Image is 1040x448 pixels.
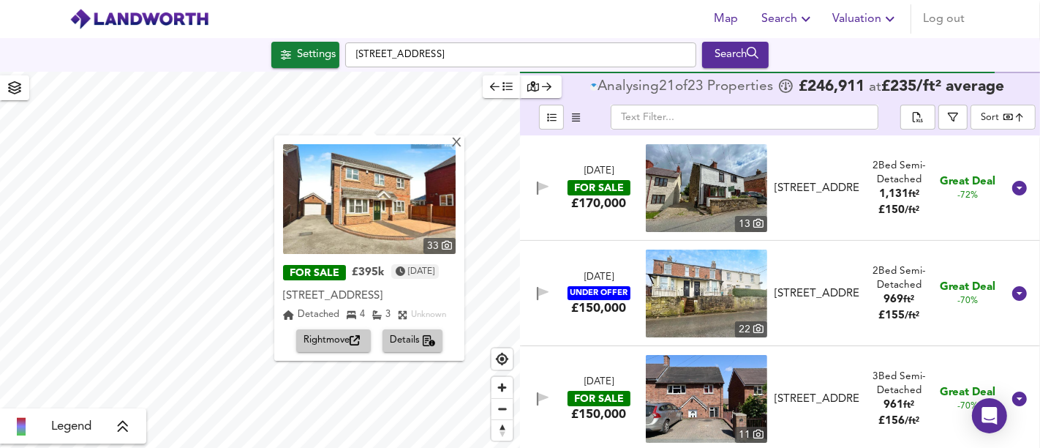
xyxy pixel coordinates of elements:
[865,159,934,187] div: 2 Bed Semi-Detached
[735,321,767,337] div: 22
[769,392,865,407] div: Heol Hyfryd, Gwersyllt, Wrexham, LL11 4EU
[940,174,996,190] span: Great Deal
[659,80,675,94] span: 21
[687,80,704,94] span: 23
[408,264,434,279] time: Thursday, June 19, 2025 at 4:05:03 PM
[869,81,881,94] span: at
[917,4,971,34] button: Log out
[296,329,371,352] button: Rightmove
[769,286,865,302] div: Bottom Road, Wrexham, LL11 4TN
[884,294,904,305] span: 969
[971,105,1036,130] div: Sort
[372,307,391,322] div: 3
[491,399,513,419] span: Zoom out
[940,280,996,295] span: Great Deal
[865,370,934,398] div: 3 Bed Semi-Detached
[709,9,744,29] span: Map
[957,190,978,202] span: -72%
[584,165,614,179] div: [DATE]
[832,9,899,29] span: Valuation
[571,195,626,212] div: £170,000
[972,398,1007,433] div: Open Intercom Messenger
[905,311,920,321] span: / ft²
[271,42,339,68] div: Click to configure Search Settings
[283,307,339,322] div: Detached
[646,355,767,443] a: property thumbnail 11
[520,241,1040,346] div: [DATE]UNDER OFFER£150,000 property thumbnail 22 [STREET_ADDRESS]2Bed Semi-Detached969ft²£155/ft² ...
[411,307,446,322] div: Unknown
[646,144,767,232] img: property thumbnail
[900,105,935,130] div: split button
[491,348,513,370] button: Find my location
[879,189,908,200] span: 1,131
[584,271,614,285] div: [DATE]
[347,307,365,322] div: 4
[296,329,377,352] a: Rightmove
[423,238,456,254] div: 33
[905,417,920,426] span: / ft²
[571,406,626,422] div: £150,000
[491,419,513,441] button: Reset bearing to north
[735,216,767,232] div: 13
[352,266,384,280] div: £395k
[646,250,767,337] a: property thumbnail 22
[775,286,859,302] div: [STREET_ADDRESS]
[826,4,905,34] button: Valuation
[706,45,765,64] div: Search
[755,4,821,34] button: Search
[491,420,513,441] span: Reset bearing to north
[491,398,513,419] button: Zoom out
[905,206,920,215] span: / ft²
[646,144,767,232] a: property thumbnail 13
[981,111,999,124] div: Sort
[735,427,767,443] div: 11
[383,329,443,352] button: Details
[702,42,769,68] button: Search
[345,42,696,67] input: Enter a location...
[904,295,915,305] span: ft²
[957,295,978,307] span: -70%
[598,80,659,94] div: Analysing
[881,79,1004,94] span: £ 235 / ft² average
[769,181,865,196] div: Bottom Road, Summerhill, LL11 4TW
[283,144,456,254] img: property thumbnail
[1011,179,1028,197] svg: Show Details
[775,392,859,407] div: [STREET_ADDRESS]
[923,9,965,29] span: Log out
[568,391,630,406] div: FOR SALE
[584,376,614,389] div: [DATE]
[646,250,767,337] img: property thumbnail
[865,264,934,293] div: 2 Bed Semi-Detached
[908,190,919,199] span: ft²
[702,42,769,68] div: Run Your Search
[761,9,815,29] span: Search
[703,4,750,34] button: Map
[568,180,630,195] div: FOR SALE
[879,416,920,427] span: £ 156
[1011,390,1028,408] svg: Show Details
[491,377,513,398] button: Zoom in
[304,332,363,349] span: Rightmove
[520,135,1040,241] div: [DATE]FOR SALE£170,000 property thumbnail 13 [STREET_ADDRESS]2Bed Semi-Detached1,131ft²£150/ft² G...
[940,385,996,400] span: Great Deal
[646,355,767,443] img: property thumbnail
[590,80,777,94] div: of Propert ies
[271,42,339,68] button: Settings
[451,137,463,151] div: X
[571,300,626,316] div: £150,000
[1011,285,1028,302] svg: Show Details
[904,400,915,410] span: ft²
[297,45,336,64] div: Settings
[283,266,346,281] div: FOR SALE
[879,205,920,216] span: £ 150
[51,418,91,436] span: Legend
[283,144,456,254] a: property thumbnail 33
[69,8,209,30] img: logo
[611,105,878,130] input: Text Filter...
[799,80,864,94] span: £ 246,911
[775,181,859,196] div: [STREET_ADDRESS]
[390,332,436,349] span: Details
[568,286,630,300] div: UNDER OFFER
